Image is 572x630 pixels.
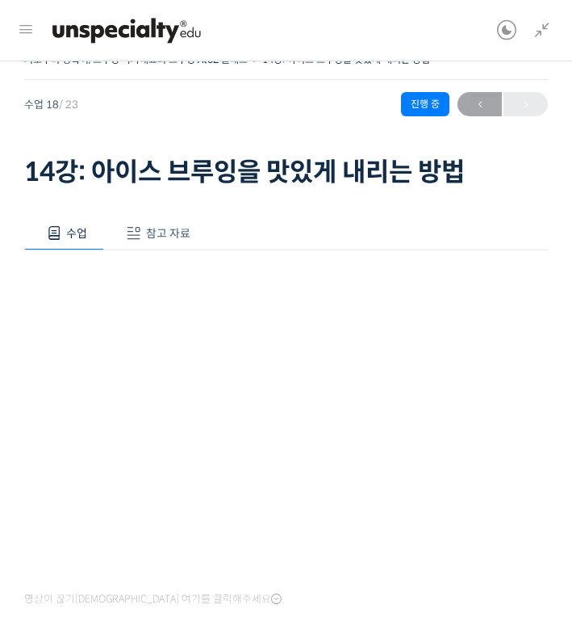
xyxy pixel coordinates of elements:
span: 수업 [66,226,87,241]
span: 수업 18 [24,99,78,110]
a: ←이전 [457,92,502,116]
div: 진행 중 [401,92,449,116]
h1: 14강: 아이스 브루잉을 맛있게 내리는 방법 [24,157,548,187]
span: / 23 [59,98,78,111]
span: 영상이 끊기[DEMOGRAPHIC_DATA] 여기를 클릭해주세요 [24,593,282,606]
span: 참고 자료 [146,226,190,241]
span: ← [457,94,502,115]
